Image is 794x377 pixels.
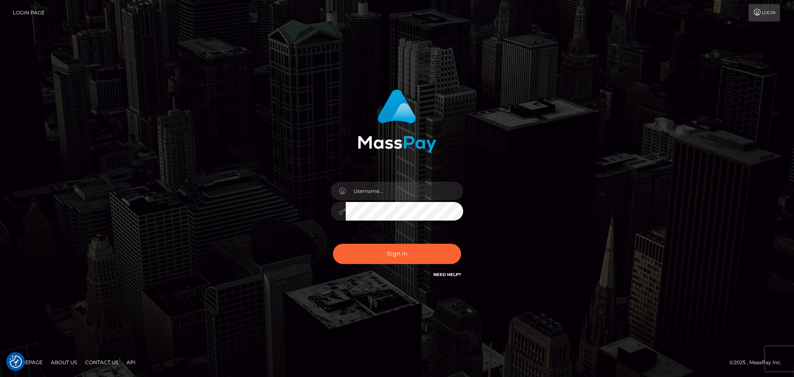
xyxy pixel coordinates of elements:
[13,4,45,22] a: Login Page
[729,358,788,367] div: © 2025 , MassPay Inc.
[123,356,139,369] a: API
[433,272,461,277] a: Need Help?
[10,355,22,368] img: Revisit consent button
[333,244,461,264] button: Sign in
[48,356,80,369] a: About Us
[358,89,436,153] img: MassPay Login
[346,182,463,200] input: Username...
[9,356,46,369] a: Homepage
[10,355,22,368] button: Consent Preferences
[82,356,122,369] a: Contact Us
[749,4,780,22] a: Login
